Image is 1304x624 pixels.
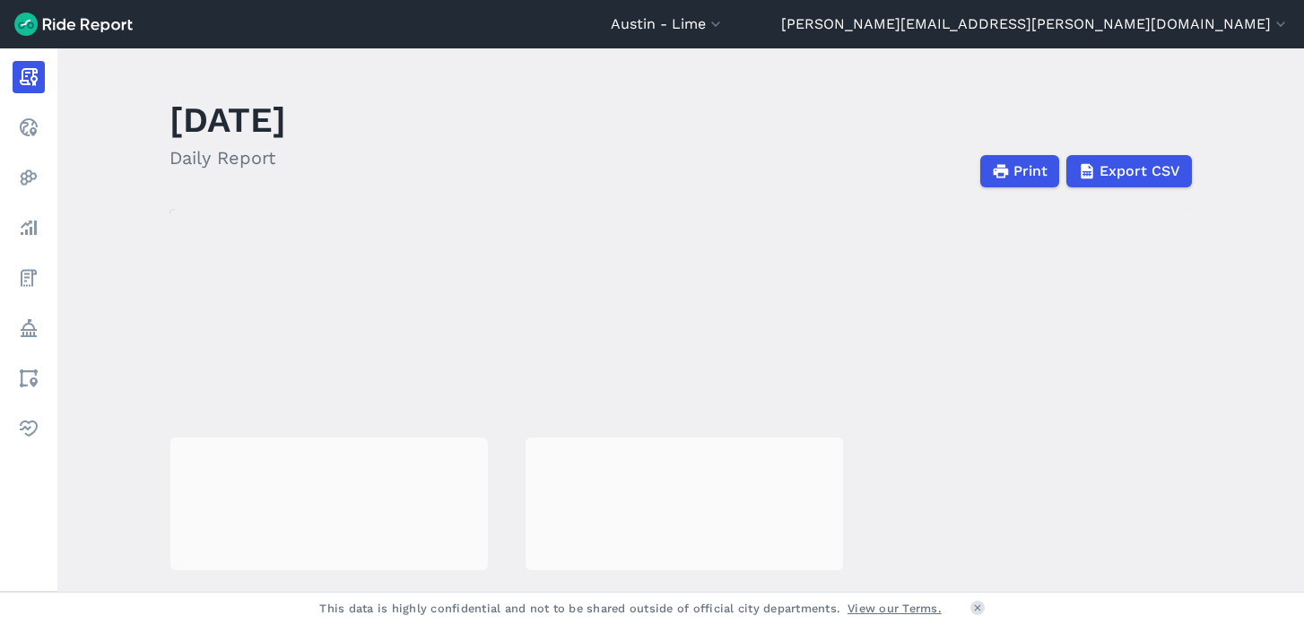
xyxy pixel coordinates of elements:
div: loading [170,438,488,570]
a: Report [13,61,45,93]
a: Areas [13,362,45,394]
h2: Daily Report [170,144,286,171]
a: Fees [13,262,45,294]
span: Print [1013,160,1048,182]
button: Export CSV [1066,155,1192,187]
div: loading [526,438,843,570]
a: Policy [13,312,45,344]
a: Heatmaps [13,161,45,194]
button: Austin - Lime [611,13,725,35]
h1: [DATE] [170,95,286,144]
a: Realtime [13,111,45,143]
img: Ride Report [14,13,133,36]
button: Print [980,155,1059,187]
button: [PERSON_NAME][EMAIL_ADDRESS][PERSON_NAME][DOMAIN_NAME] [781,13,1290,35]
a: View our Terms. [848,600,942,617]
a: Analyze [13,212,45,244]
a: Health [13,412,45,445]
span: Export CSV [1100,160,1180,182]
